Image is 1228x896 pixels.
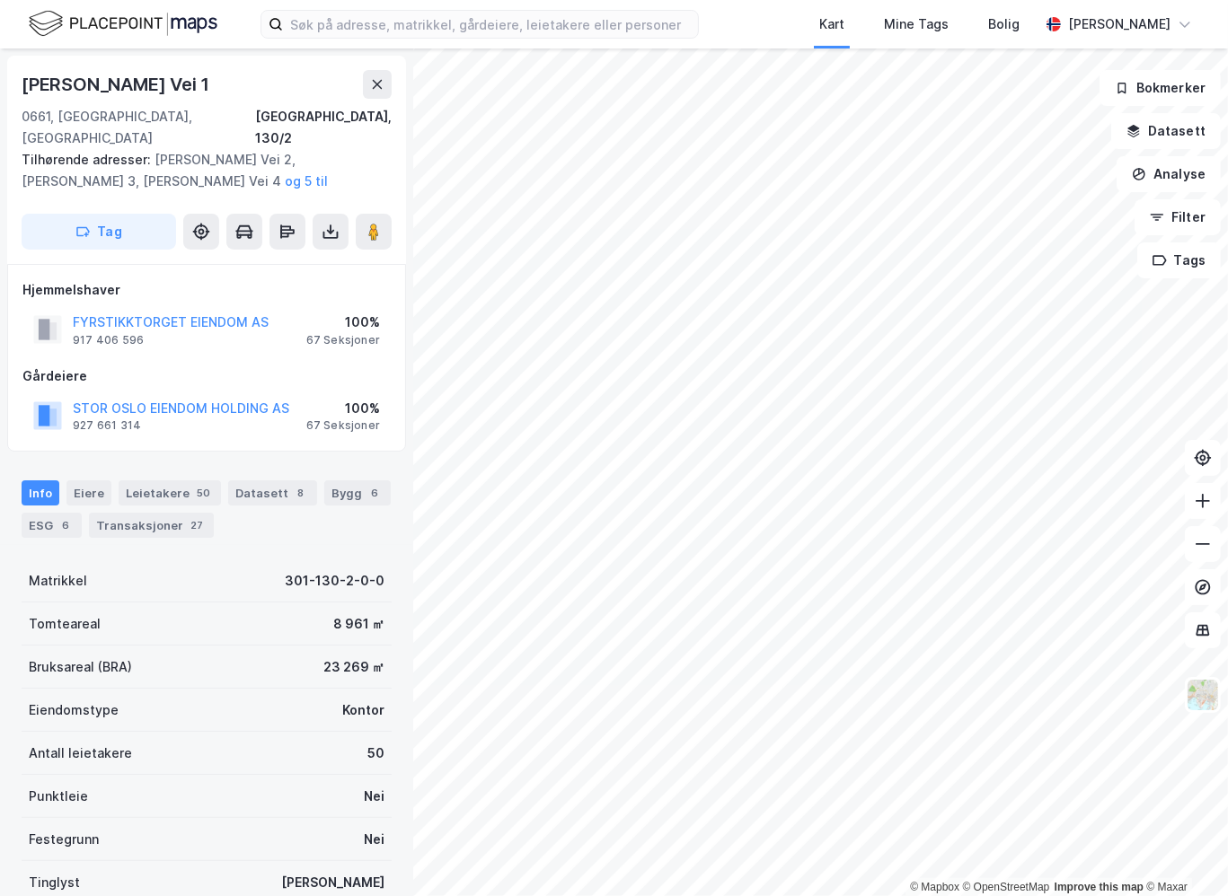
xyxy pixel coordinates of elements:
iframe: Chat Widget [1138,810,1228,896]
div: 100% [306,312,380,333]
div: Mine Tags [884,13,949,35]
div: Eiere [66,480,111,505]
button: Analyse [1117,156,1221,192]
div: Tomteareal [29,613,101,635]
div: Festegrunn [29,829,99,850]
div: 6 [366,484,384,502]
div: Punktleie [29,786,88,807]
input: Søk på adresse, matrikkel, gårdeiere, leietakere eller personer [283,11,698,38]
button: Tag [22,214,176,250]
div: 6 [57,516,75,534]
div: 67 Seksjoner [306,333,380,347]
div: [PERSON_NAME] [281,872,384,893]
div: Gårdeiere [22,365,391,387]
div: Nei [364,786,384,807]
div: [PERSON_NAME] Vei 2, [PERSON_NAME] 3, [PERSON_NAME] Vei 4 [22,149,377,192]
div: 23 269 ㎡ [323,656,384,678]
div: Tinglyst [29,872,80,893]
div: Bygg [324,480,391,505]
button: Tags [1137,242,1221,278]
div: 67 Seksjoner [306,418,380,433]
div: Hjemmelshaver [22,279,391,301]
div: Leietakere [119,480,221,505]
div: Bruksareal (BRA) [29,656,132,678]
a: Improve this map [1055,881,1144,893]
div: Datasett [228,480,317,505]
div: Info [22,480,59,505]
a: OpenStreetMap [963,881,1050,893]
button: Datasett [1111,113,1221,149]
button: Bokmerker [1100,70,1221,106]
div: 50 [193,484,214,502]
div: Bolig [988,13,1020,35]
div: 27 [187,516,207,534]
a: Mapbox [910,881,959,893]
div: ESG [22,513,82,538]
div: 917 406 596 [73,333,144,347]
div: Kontor [342,699,384,721]
div: Nei [364,829,384,850]
div: [GEOGRAPHIC_DATA], 130/2 [255,106,392,149]
div: 100% [306,398,380,419]
div: [PERSON_NAME] Vei 1 [22,70,213,99]
div: 8 [292,484,310,502]
div: Transaksjoner [89,513,214,538]
div: 50 [367,742,384,764]
div: Matrikkel [29,570,87,592]
div: [PERSON_NAME] [1068,13,1171,35]
div: 927 661 314 [73,418,141,433]
span: Tilhørende adresser: [22,152,155,167]
img: Z [1186,678,1220,712]
div: 8 961 ㎡ [333,613,384,635]
div: Antall leietakere [29,742,132,764]
div: Kart [819,13,844,35]
div: 0661, [GEOGRAPHIC_DATA], [GEOGRAPHIC_DATA] [22,106,255,149]
div: 301-130-2-0-0 [285,570,384,592]
img: logo.f888ab2527a4732fd821a326f86c7f29.svg [29,8,217,40]
button: Filter [1135,199,1221,235]
div: Eiendomstype [29,699,119,721]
